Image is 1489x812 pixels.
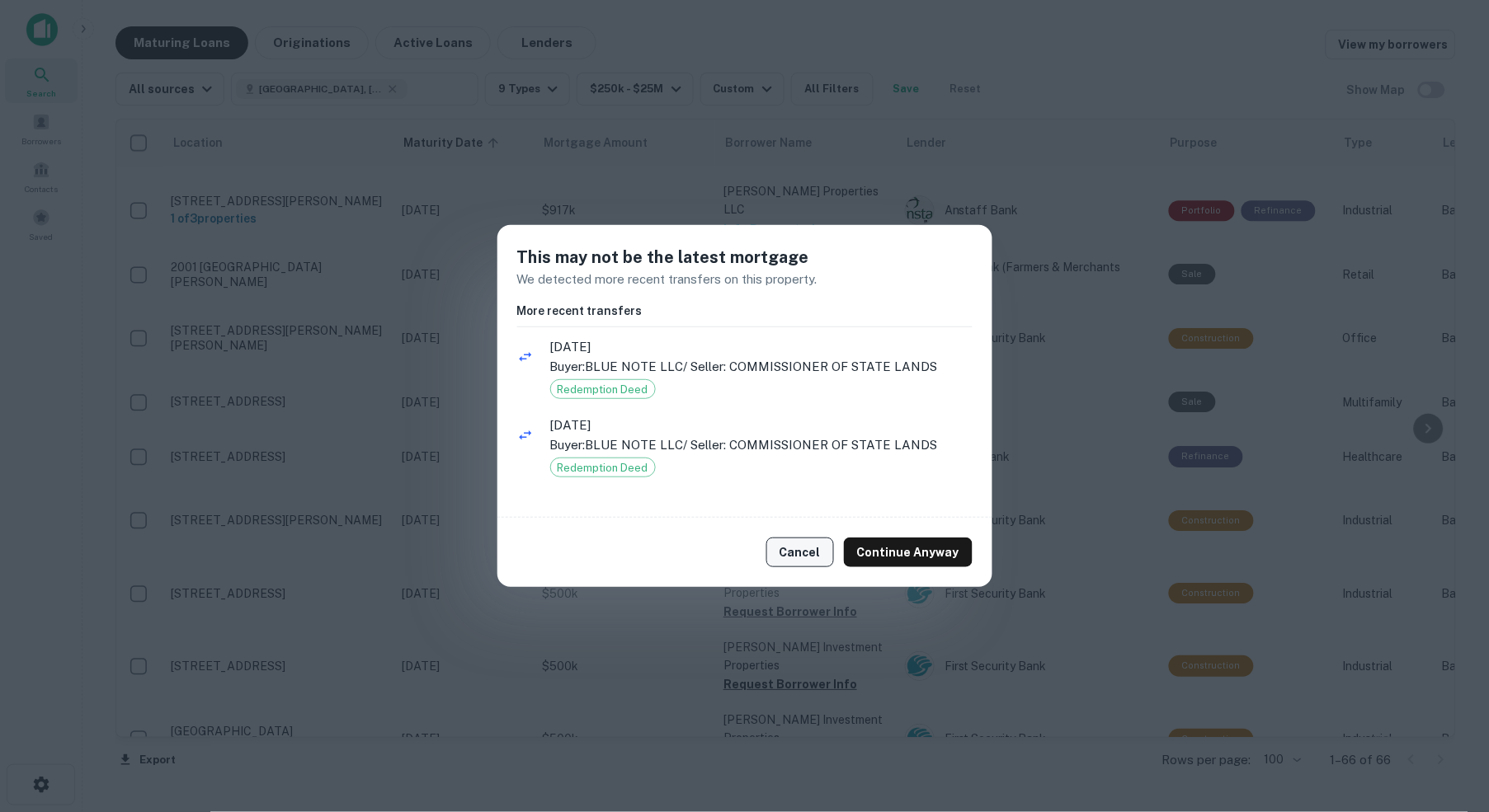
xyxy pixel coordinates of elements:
[1407,680,1489,759] iframe: Chat Widget
[550,435,973,455] p: Buyer: BLUE NOTE LLC / Seller: COMMISSIONER OF STATE LANDS
[517,270,973,289] p: We detected more recent transfers on this property.
[844,537,973,567] button: Continue Anyway
[551,382,655,398] span: Redemption Deed
[550,458,656,477] div: Redemption Deed
[517,302,973,320] h6: More recent transfers
[550,337,973,357] span: [DATE]
[550,415,973,435] span: [DATE]
[550,357,973,377] p: Buyer: BLUE NOTE LLC / Seller: COMMISSIONER OF STATE LANDS
[517,245,973,270] h5: This may not be the latest mortgage
[550,379,656,399] div: Redemption Deed
[551,460,655,476] span: Redemption Deed
[766,537,834,567] button: Cancel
